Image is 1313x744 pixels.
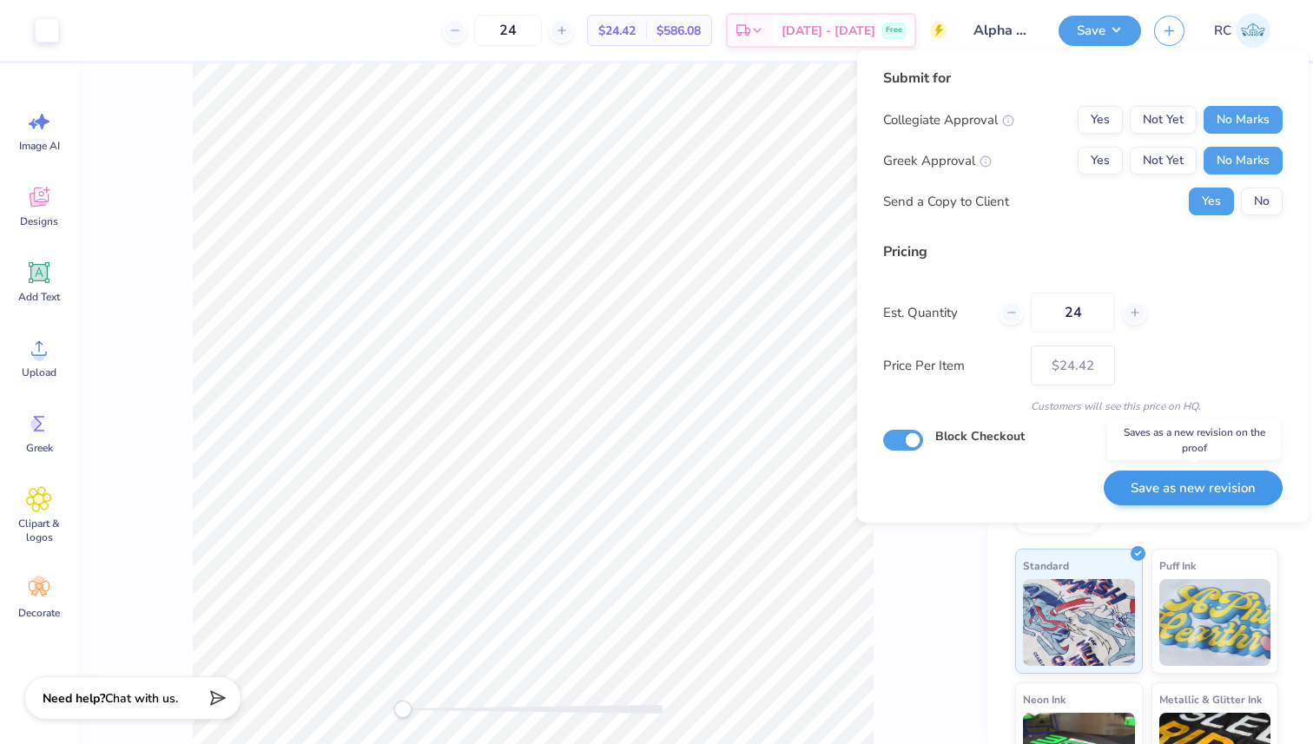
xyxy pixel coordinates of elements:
[656,22,701,40] span: $586.08
[1023,579,1135,666] img: Standard
[474,15,542,46] input: – –
[1236,13,1270,48] img: Rohan Chaurasia
[883,151,992,171] div: Greek Approval
[886,24,902,36] span: Free
[883,192,1009,212] div: Send a Copy to Client
[19,139,60,153] span: Image AI
[43,690,105,707] strong: Need help?
[394,701,412,718] div: Accessibility label
[883,303,986,323] label: Est. Quantity
[1107,420,1281,460] div: Saves as a new revision on the proof
[1059,16,1141,46] button: Save
[1214,21,1231,41] span: RC
[26,441,53,455] span: Greek
[18,290,60,304] span: Add Text
[1023,556,1069,575] span: Standard
[1078,147,1123,174] button: Yes
[1204,147,1283,174] button: No Marks
[883,398,1283,414] div: Customers will see this price on HQ.
[1159,556,1196,575] span: Puff Ink
[1078,106,1123,134] button: Yes
[1031,293,1115,332] input: – –
[1104,471,1283,506] button: Save as new revision
[105,690,178,707] span: Chat with us.
[10,517,68,544] span: Clipart & logos
[22,365,56,379] span: Upload
[935,427,1025,445] label: Block Checkout
[20,214,58,228] span: Designs
[883,356,1018,376] label: Price Per Item
[1241,188,1283,215] button: No
[1159,690,1262,708] span: Metallic & Glitter Ink
[960,13,1046,48] input: Untitled Design
[1023,690,1066,708] span: Neon Ink
[1130,106,1197,134] button: Not Yet
[883,241,1283,262] div: Pricing
[1204,106,1283,134] button: No Marks
[1159,579,1271,666] img: Puff Ink
[1130,147,1197,174] button: Not Yet
[1189,188,1234,215] button: Yes
[1206,13,1278,48] a: RC
[782,22,875,40] span: [DATE] - [DATE]
[598,22,636,40] span: $24.42
[883,68,1283,89] div: Submit for
[883,110,1014,130] div: Collegiate Approval
[18,606,60,620] span: Decorate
